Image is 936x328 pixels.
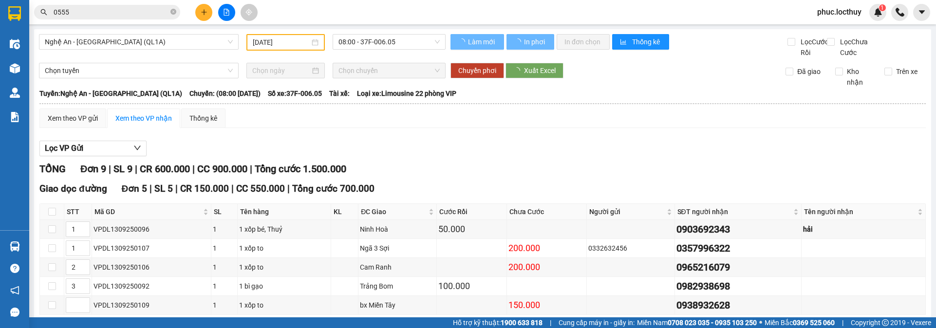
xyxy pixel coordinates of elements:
span: SĐT người nhận [677,206,792,217]
button: In đơn chọn [557,34,610,50]
td: VPDL1309250092 [92,277,211,296]
div: 0938932628 [676,298,800,313]
span: CC 550.000 [236,183,285,194]
div: 1 [213,243,236,254]
span: Thống kê [632,36,661,47]
span: | [842,317,843,328]
img: phone-icon [896,8,904,17]
span: | [550,317,551,328]
span: Trên xe [892,66,921,77]
div: VPDL1309250096 [94,224,209,235]
div: 1 [213,281,236,292]
div: VPDL1309250107 [94,243,209,254]
span: Cung cấp máy in - giấy in: [559,317,635,328]
span: | [287,183,290,194]
div: Xem theo VP gửi [48,113,98,124]
img: solution-icon [10,112,20,122]
span: Nghệ An - Sài Gòn (QL1A) [45,35,233,49]
span: copyright [882,319,889,326]
span: Số xe: 37F-006.05 [268,88,322,99]
div: 150.000 [508,298,585,312]
span: CR 150.000 [180,183,229,194]
td: VPDL1309250106 [92,258,211,277]
span: CR 600.000 [140,163,190,175]
div: bx Miền Tây [360,300,434,310]
strong: 0369 525 060 [793,319,835,327]
button: file-add [218,4,235,21]
span: plus [201,9,207,16]
span: Chuyến: (08:00 [DATE]) [189,88,261,99]
span: SL 5 [154,183,173,194]
div: Ngã 3 Sợi [360,243,434,254]
div: Trảng Bom [360,281,434,292]
img: icon-new-feature [874,8,882,17]
button: Xuất Excel [505,63,563,78]
th: Cước Rồi [437,204,507,220]
div: 200.000 [508,260,585,274]
div: Ninh Hoà [360,224,434,235]
span: Miền Bắc [765,317,835,328]
td: 0357996322 [675,239,802,258]
span: Tổng cước 1.500.000 [255,163,346,175]
span: caret-down [917,8,926,17]
span: notification [10,286,19,295]
button: aim [241,4,258,21]
span: Xuất Excel [524,65,556,76]
span: CC 900.000 [197,163,247,175]
span: | [109,163,111,175]
div: 1 [213,224,236,235]
button: Chuyển phơi [450,63,504,78]
span: | [250,163,252,175]
div: 0965216079 [676,260,800,275]
div: VPDL1309250092 [94,281,209,292]
span: phuc.locthuy [809,6,869,18]
span: 1 [880,4,884,11]
span: search [40,9,47,16]
span: loading [514,38,523,45]
td: VPDL1309250096 [92,220,211,239]
span: Làm mới [468,36,496,47]
span: Mã GD [94,206,201,217]
td: 0938932628 [675,296,802,315]
span: Đã giao [793,66,824,77]
button: plus [195,4,212,21]
span: Lọc VP Gửi [45,142,83,154]
img: warehouse-icon [10,88,20,98]
button: Lọc VP Gửi [39,141,147,156]
div: 0903692343 [676,222,800,237]
span: message [10,308,19,317]
div: 1 xốp bé, Thuỷ [239,224,329,235]
div: 1 bì gạo [239,281,329,292]
td: VPDL1309250107 [92,239,211,258]
span: TỔNG [39,163,66,175]
div: 200.000 [508,241,585,255]
span: down [133,144,141,152]
th: STT [64,204,92,220]
div: VPDL1309250106 [94,262,209,273]
th: KL [331,204,358,220]
button: caret-down [913,4,930,21]
span: Lọc Cước Rồi [797,36,830,58]
div: 1 xốp to [239,243,329,254]
span: Chọn chuyến [338,63,440,78]
span: | [192,163,195,175]
img: warehouse-icon [10,39,20,49]
span: Loại xe: Limousine 22 phòng VIP [357,88,456,99]
strong: 1900 633 818 [501,319,543,327]
th: Chưa Cước [507,204,587,220]
span: Giao dọc đường [39,183,107,194]
div: Thống kê [189,113,217,124]
sup: 1 [879,4,886,11]
td: 0903692343 [675,220,802,239]
th: Tên hàng [238,204,331,220]
strong: 0708 023 035 - 0935 103 250 [668,319,757,327]
div: 50.000 [438,222,505,236]
div: 1 xốp to [239,262,329,273]
button: Làm mới [450,34,504,50]
input: Tìm tên, số ĐT hoặc mã đơn [54,7,168,18]
span: | [150,183,152,194]
div: Cam Ranh [360,262,434,273]
span: close-circle [170,8,176,17]
span: ⚪️ [759,321,762,325]
div: 0357996322 [676,241,800,256]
